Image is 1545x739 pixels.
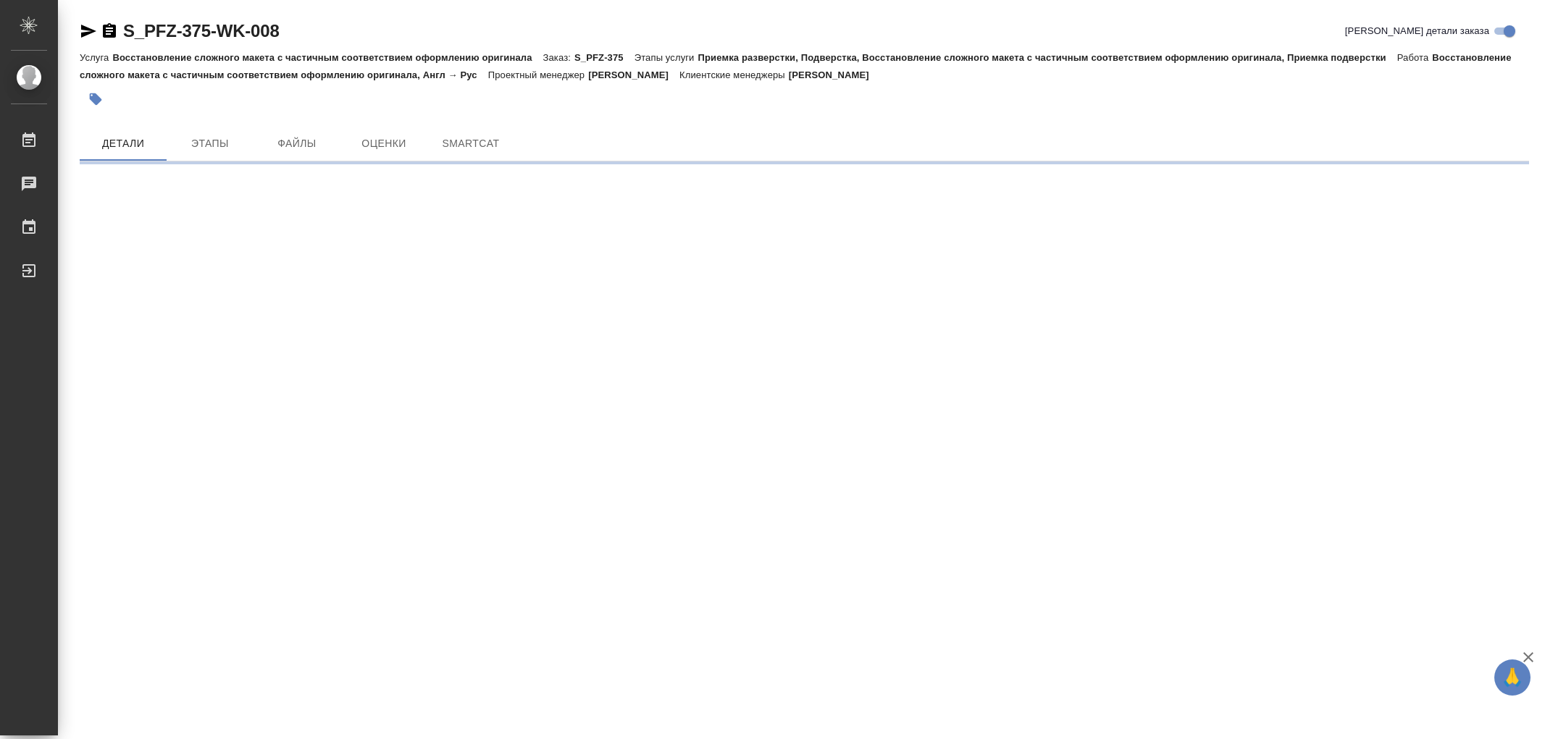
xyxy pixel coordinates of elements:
a: S_PFZ-375-WK-008 [123,21,280,41]
p: Этапы услуги [635,52,698,63]
span: Этапы [175,135,245,153]
p: Восстановление сложного макета с частичным соответствием оформлению оригинала [112,52,543,63]
p: [PERSON_NAME] [789,69,880,80]
p: [PERSON_NAME] [588,69,679,80]
button: Скопировать ссылку для ЯМессенджера [80,22,97,40]
p: Приемка разверстки, Подверстка, Восстановление сложного макета с частичным соответствием оформлен... [698,52,1397,63]
p: Проектный менеджер [488,69,588,80]
span: SmartCat [436,135,506,153]
span: Оценки [349,135,419,153]
button: 🙏 [1494,659,1531,696]
span: Детали [88,135,158,153]
p: Работа [1397,52,1433,63]
button: Добавить тэг [80,83,112,115]
span: Файлы [262,135,332,153]
button: Скопировать ссылку [101,22,118,40]
p: Клиентские менеджеры [679,69,789,80]
p: S_PFZ-375 [574,52,635,63]
p: Услуга [80,52,112,63]
p: Заказ: [543,52,574,63]
span: 🙏 [1500,662,1525,693]
span: [PERSON_NAME] детали заказа [1345,24,1489,38]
